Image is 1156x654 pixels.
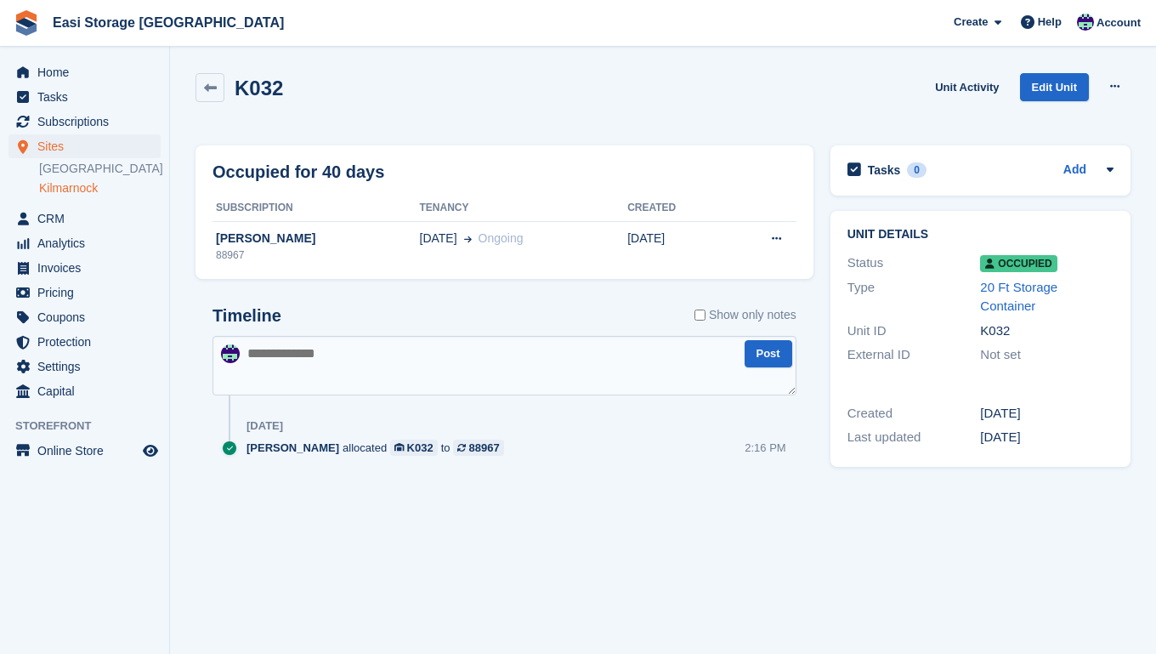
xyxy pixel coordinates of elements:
a: 88967 [453,440,503,456]
a: menu [8,110,161,134]
a: Preview store [140,441,161,461]
img: Steven Cusick [1077,14,1094,31]
span: Settings [37,355,139,378]
div: Unit ID [847,321,981,341]
div: allocated to [246,440,513,456]
span: Coupons [37,305,139,329]
div: 0 [907,162,926,178]
div: [DATE] [980,428,1113,447]
span: Ongoing [479,231,524,245]
span: Online Store [37,439,139,463]
a: [GEOGRAPHIC_DATA] [39,161,161,177]
a: Kilmarnock [39,180,161,196]
a: menu [8,256,161,280]
a: menu [8,439,161,463]
span: Analytics [37,231,139,255]
div: External ID [847,345,981,365]
input: Show only notes [694,306,705,324]
div: Type [847,278,981,316]
a: menu [8,60,161,84]
span: Capital [37,379,139,403]
a: menu [8,207,161,230]
span: Home [37,60,139,84]
span: Subscriptions [37,110,139,134]
h2: Occupied for 40 days [212,159,384,185]
h2: K032 [235,77,283,100]
div: Not set [980,345,1113,365]
a: Easi Storage [GEOGRAPHIC_DATA] [46,9,291,37]
a: menu [8,355,161,378]
a: Add [1063,161,1086,180]
button: Post [745,340,792,368]
a: menu [8,330,161,354]
a: menu [8,231,161,255]
span: [PERSON_NAME] [246,440,339,456]
a: menu [8,85,161,109]
td: [DATE] [627,221,725,272]
span: [DATE] [420,230,457,247]
div: Created [847,404,981,424]
span: Invoices [37,256,139,280]
a: Unit Activity [928,73,1006,101]
label: Show only notes [694,306,796,324]
div: K032 [407,440,433,456]
span: Account [1096,14,1141,31]
th: Subscription [212,195,420,222]
span: Tasks [37,85,139,109]
span: Create [954,14,988,31]
span: CRM [37,207,139,230]
span: Pricing [37,281,139,304]
a: menu [8,305,161,329]
div: [DATE] [246,419,283,433]
img: stora-icon-8386f47178a22dfd0bd8f6a31ec36ba5ce8667c1dd55bd0f319d3a0aa187defe.svg [14,10,39,36]
div: 2:16 PM [745,440,785,456]
h2: Tasks [868,162,901,178]
div: [DATE] [980,404,1113,424]
div: 88967 [468,440,499,456]
a: menu [8,281,161,304]
div: K032 [980,321,1113,341]
div: Status [847,253,981,273]
a: 20 Ft Storage Container [980,280,1057,314]
h2: Timeline [212,306,281,326]
div: 88967 [212,247,420,263]
div: [PERSON_NAME] [212,230,420,247]
span: Storefront [15,418,169,435]
img: Steven Cusick [221,344,240,363]
span: Help [1038,14,1062,31]
a: menu [8,379,161,403]
a: Edit Unit [1020,73,1089,101]
th: Created [627,195,725,222]
h2: Unit details [847,228,1113,242]
a: menu [8,134,161,158]
th: Tenancy [420,195,628,222]
div: Last updated [847,428,981,447]
span: Protection [37,330,139,354]
span: Sites [37,134,139,158]
a: K032 [390,440,438,456]
span: Occupied [980,255,1057,272]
